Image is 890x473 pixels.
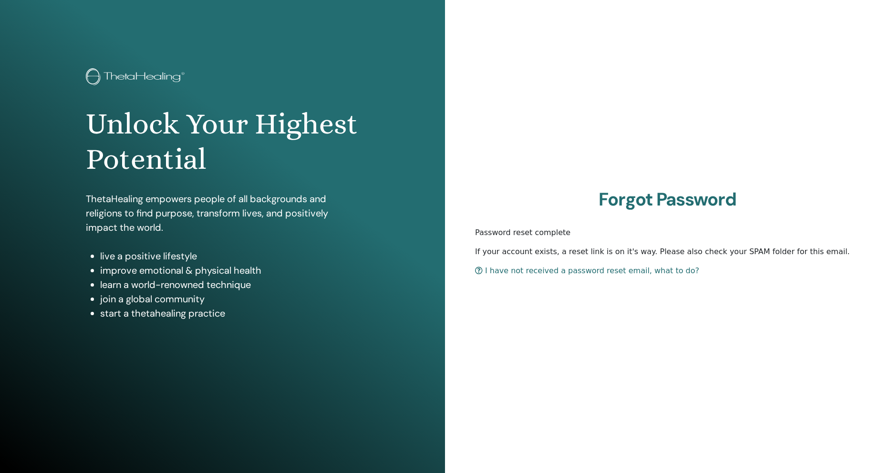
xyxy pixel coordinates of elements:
[100,306,359,320] li: start a thetahealing practice
[475,266,699,275] a: I have not received a password reset email, what to do?
[86,106,359,177] h1: Unlock Your Highest Potential
[100,249,359,263] li: live a positive lifestyle
[100,263,359,278] li: improve emotional & physical health
[86,192,359,235] p: ThetaHealing empowers people of all backgrounds and religions to find purpose, transform lives, a...
[100,278,359,292] li: learn a world-renowned technique
[475,189,860,211] h2: Forgot Password
[475,246,860,257] p: If your account exists, a reset link is on it's way. Please also check your SPAM folder for this ...
[100,292,359,306] li: join a global community
[475,227,860,238] p: Password reset complete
